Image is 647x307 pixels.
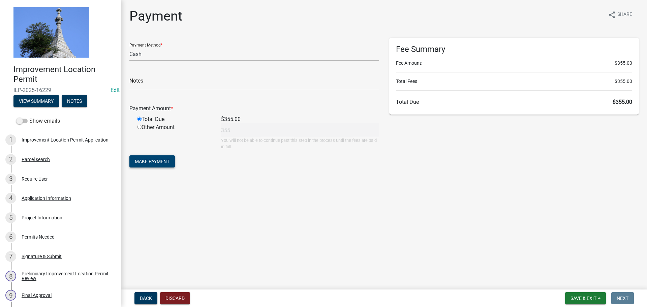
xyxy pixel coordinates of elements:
button: Discard [160,292,190,304]
span: ILP-2025-16229 [13,87,108,93]
div: Final Approval [22,293,52,298]
div: Project Information [22,215,62,220]
div: 8 [5,271,16,281]
div: 4 [5,193,16,204]
div: 9 [5,290,16,301]
img: Decatur County, Indiana [13,7,89,58]
h6: Fee Summary [396,44,632,54]
li: Fee Amount: [396,60,632,67]
div: 5 [5,212,16,223]
wm-modal-confirm: Summary [13,99,59,104]
div: Require User [22,177,48,181]
div: Application Information [22,196,71,201]
li: Total Fees [396,78,632,85]
h1: Payment [129,8,182,24]
h6: Total Due [396,99,632,105]
span: $355.00 [613,99,632,105]
label: Show emails [16,117,60,125]
button: Back [134,292,157,304]
div: Preliminary Improvement Location Permit Review [22,271,111,281]
wm-modal-confirm: Notes [62,99,87,104]
div: 6 [5,232,16,242]
wm-modal-confirm: Edit Application Number [111,87,120,93]
div: Payment Amount [124,104,384,113]
button: Notes [62,95,87,107]
div: Improvement Location Permit Application [22,137,109,142]
span: Back [140,296,152,301]
a: Edit [111,87,120,93]
i: share [608,11,616,19]
div: Total Due [132,115,216,123]
h4: Improvement Location Permit [13,65,116,84]
span: Share [617,11,632,19]
div: Signature & Submit [22,254,62,259]
div: Permits Needed [22,235,55,239]
div: Other Amount [132,123,216,150]
div: 3 [5,174,16,184]
div: $355.00 [216,115,384,123]
span: Next [617,296,628,301]
div: 2 [5,154,16,165]
button: shareShare [603,8,638,21]
div: 7 [5,251,16,262]
button: Make Payment [129,155,175,167]
div: Parcel search [22,157,50,162]
button: Next [611,292,634,304]
button: View Summary [13,95,59,107]
span: Make Payment [135,159,170,164]
span: $355.00 [615,60,632,67]
button: Save & Exit [565,292,606,304]
span: $355.00 [615,78,632,85]
span: Save & Exit [571,296,596,301]
div: 1 [5,134,16,145]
